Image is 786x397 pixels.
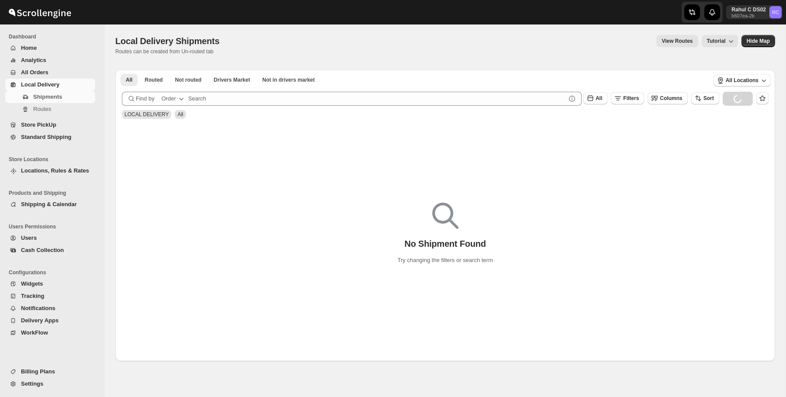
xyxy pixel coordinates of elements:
[5,165,95,177] button: Locations, Rules & Rates
[21,57,46,63] span: Analytics
[731,13,766,18] p: b607ea-2b
[21,167,89,174] span: Locations, Rules & Rates
[156,92,191,106] button: Order
[5,378,95,390] button: Settings
[208,74,255,86] button: Claimable
[214,76,250,83] span: Drivers Market
[5,366,95,378] button: Billing Plans
[21,134,72,140] span: Standard Shipping
[5,290,95,302] button: Tracking
[5,244,95,256] button: Cash Collection
[731,6,766,13] p: Rahul C DS02
[596,95,602,101] span: All
[162,94,176,103] div: Order
[397,256,493,265] p: Try changing the filters or search term
[5,54,95,66] button: Analytics
[702,35,738,47] button: Tutorial
[21,317,59,324] span: Delivery Apps
[21,235,37,241] span: Users
[660,95,682,101] span: Columns
[741,35,775,47] button: Map action label
[5,302,95,314] button: Notifications
[170,74,207,86] button: Unrouted
[145,76,162,83] span: Routed
[5,91,95,103] button: Shipments
[691,92,719,104] button: Sort
[21,380,43,387] span: Settings
[21,293,44,299] span: Tracking
[726,5,783,19] button: User menu
[33,106,51,112] span: Routes
[21,69,48,76] span: All Orders
[136,94,155,103] span: Find by
[656,35,698,47] button: view route
[9,33,99,40] span: Dashboard
[21,329,48,336] span: WorkFlow
[769,6,782,18] span: Rahul C DS02
[21,280,43,287] span: Widgets
[662,38,693,45] span: View Routes
[262,76,315,83] span: Not in drivers market
[124,111,169,117] span: LOCAL DELIVERY
[5,327,95,339] button: WorkFlow
[115,48,223,55] p: Routes can be created from Un-routed tab
[188,92,566,106] input: Search
[139,74,168,86] button: Routed
[21,45,37,51] span: Home
[126,76,132,83] span: All
[5,42,95,54] button: Home
[121,74,138,86] button: All
[583,92,607,104] button: All
[611,92,644,104] button: Filters
[9,156,99,163] span: Store Locations
[747,38,770,45] span: Hide Map
[9,223,99,230] span: Users Permissions
[21,201,77,207] span: Shipping & Calendar
[5,66,95,79] button: All Orders
[7,1,72,23] img: ScrollEngine
[5,232,95,244] button: Users
[21,305,55,311] span: Notifications
[726,77,758,84] span: All Locations
[257,74,320,86] button: Un-claimable
[115,36,220,46] span: Local Delivery Shipments
[648,92,687,104] button: Columns
[5,103,95,115] button: Routes
[5,198,95,211] button: Shipping & Calendar
[5,314,95,327] button: Delivery Apps
[33,93,62,100] span: Shipments
[772,10,779,15] text: RC
[21,121,56,128] span: Store PickUp
[432,203,458,229] img: Empty search results
[703,95,714,101] span: Sort
[177,111,183,117] span: All
[714,74,771,86] button: All Locations
[175,76,202,83] span: Not routed
[21,247,64,253] span: Cash Collection
[404,238,486,249] p: No Shipment Found
[21,81,59,88] span: Local Delivery
[21,368,55,375] span: Billing Plans
[9,269,99,276] span: Configurations
[623,95,639,101] span: Filters
[707,38,726,44] span: Tutorial
[5,278,95,290] button: Widgets
[9,190,99,197] span: Products and Shipping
